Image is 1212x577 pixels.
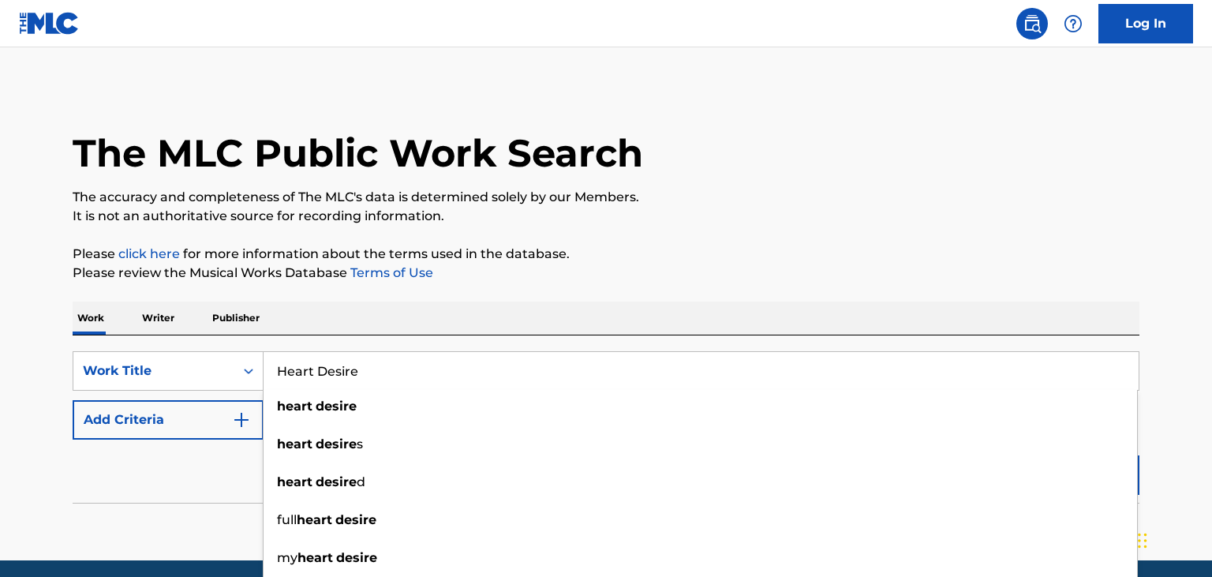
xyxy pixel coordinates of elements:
form: Search Form [73,351,1139,503]
strong: desire [336,550,377,565]
strong: heart [277,399,312,414]
a: Public Search [1016,8,1048,39]
img: 9d2ae6d4665cec9f34b9.svg [232,410,251,429]
button: Add Criteria [73,400,264,440]
strong: desire [316,399,357,414]
p: Writer [137,302,179,335]
p: Please for more information about the terms used in the database. [73,245,1139,264]
p: Please review the Musical Works Database [73,264,1139,283]
span: d [357,474,365,489]
strong: desire [335,512,376,527]
div: Drag [1138,517,1147,564]
a: Log In [1098,4,1193,43]
img: search [1023,14,1042,33]
span: s [357,436,363,451]
a: Terms of Use [347,265,433,280]
p: Work [73,302,109,335]
img: MLC Logo [19,12,80,35]
p: The accuracy and completeness of The MLC's data is determined solely by our Members. [73,188,1139,207]
a: click here [118,246,180,261]
h1: The MLC Public Work Search [73,129,643,177]
iframe: Chat Widget [1133,501,1212,577]
p: Publisher [208,302,264,335]
span: full [277,512,297,527]
strong: desire [316,474,357,489]
p: It is not an authoritative source for recording information. [73,207,1139,226]
strong: heart [277,474,312,489]
div: Help [1057,8,1089,39]
div: Work Title [83,362,225,380]
img: help [1064,14,1083,33]
strong: desire [316,436,357,451]
strong: heart [297,512,332,527]
strong: heart [277,436,312,451]
strong: heart [297,550,333,565]
span: my [277,550,297,565]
